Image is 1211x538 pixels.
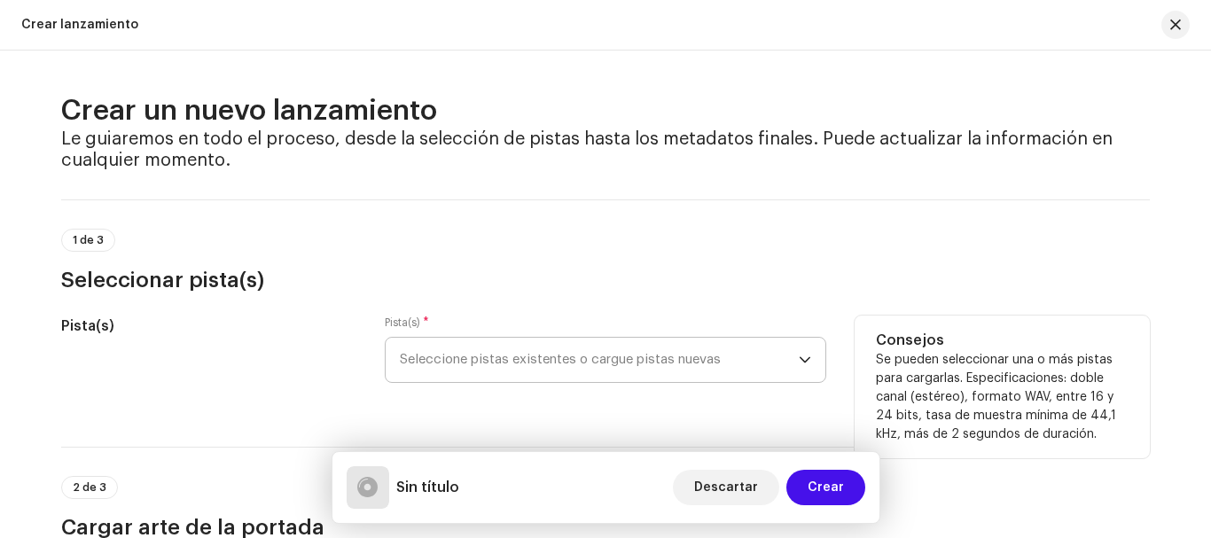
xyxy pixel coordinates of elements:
h3: Seleccionar pista(s) [61,266,1150,294]
h4: Le guiaremos en todo el proceso, desde la selección de pistas hasta los metadatos finales. Puede ... [61,129,1150,171]
h5: Consejos [876,330,1129,351]
button: Descartar [673,470,779,505]
h2: Crear un nuevo lanzamiento [61,93,1150,129]
h5: Pista(s) [61,316,356,337]
p: Se pueden seleccionar una o más pistas para cargarlas. Especificaciones: doble canal (estéreo), f... [876,351,1129,444]
h5: Sin título [396,477,459,498]
span: Seleccione pistas existentes o cargue pistas nuevas [400,338,799,382]
span: Descartar [694,470,758,505]
button: Crear [786,470,865,505]
div: dropdown trigger [799,338,811,382]
span: Crear [808,470,844,505]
